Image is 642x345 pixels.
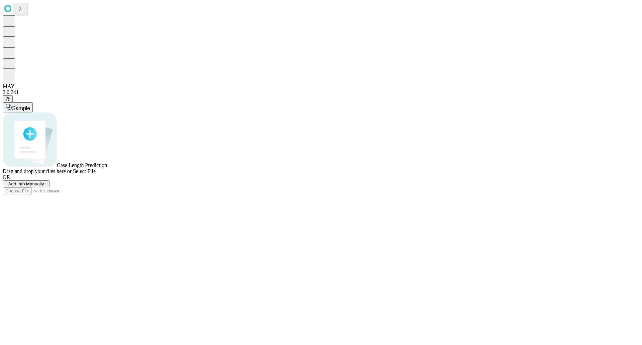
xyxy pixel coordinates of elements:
span: OR [3,174,10,180]
button: Sample [3,102,33,112]
div: 2.0.241 [3,89,639,95]
span: Select File [73,168,96,174]
span: @ [5,96,10,101]
button: Add Info Manually [3,180,49,187]
div: MAY [3,83,639,89]
span: Drag and drop your files here or [3,168,72,174]
span: Sample [12,105,30,111]
span: Add Info Manually [8,181,44,186]
button: @ [3,95,13,102]
span: Case Length Prediction [57,162,107,168]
